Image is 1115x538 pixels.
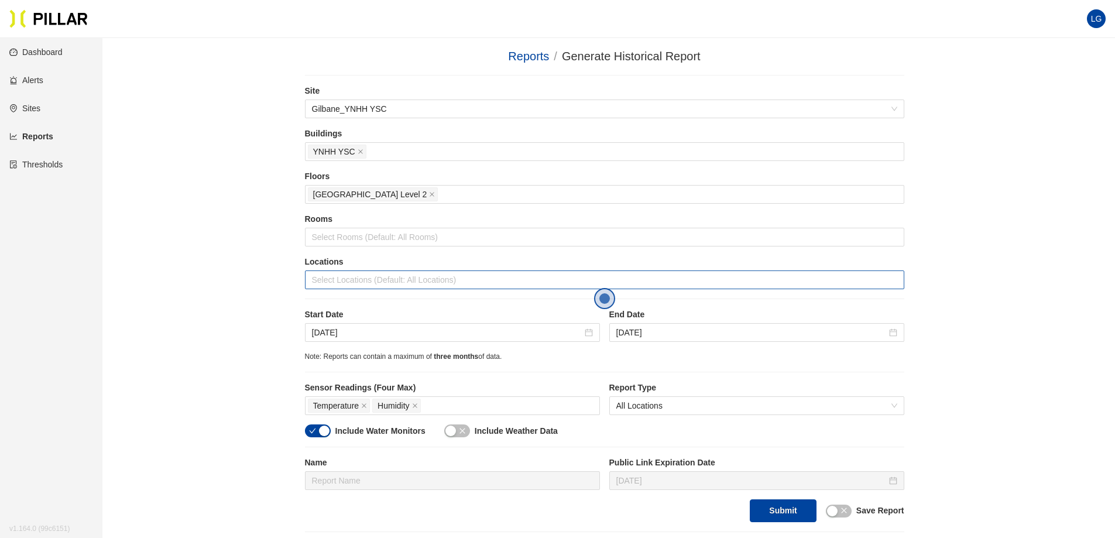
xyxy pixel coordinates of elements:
[305,170,904,183] label: Floors
[378,399,409,412] span: Humidity
[312,100,897,118] span: Gilbane_YNHH YSC
[562,50,701,63] span: Generate Historical Report
[358,149,363,156] span: close
[9,9,88,28] img: Pillar Technologies
[313,399,359,412] span: Temperature
[312,326,582,339] input: Aug 26, 2025
[554,50,557,63] span: /
[594,288,615,309] button: Open the dialog
[313,188,427,201] span: [GEOGRAPHIC_DATA] Level 2
[609,457,904,469] label: Public Link Expiration Date
[313,145,355,158] span: YNHH YSC
[305,128,904,140] label: Buildings
[616,326,887,339] input: Sep 2, 2025
[856,505,904,517] label: Save Report
[305,471,600,490] input: Report Name
[459,427,466,434] span: close
[305,85,904,97] label: Site
[750,499,816,522] button: Submit
[609,382,904,394] label: Report Type
[434,352,478,361] span: three months
[616,474,887,487] input: Sep 16, 2025
[1091,9,1102,28] span: LG
[9,47,63,57] a: dashboardDashboard
[9,160,63,169] a: exceptionThresholds
[840,507,848,514] span: close
[361,403,367,410] span: close
[305,256,904,268] label: Locations
[335,425,426,437] label: Include Water Monitors
[305,351,904,362] div: Note: Reports can contain a maximum of of data.
[309,427,316,434] span: check
[475,425,558,437] label: Include Weather Data
[9,132,53,141] a: line-chartReports
[508,50,549,63] a: Reports
[609,309,904,321] label: End Date
[305,382,600,394] label: Sensor Readings (Four Max)
[305,309,600,321] label: Start Date
[616,397,897,414] span: All Locations
[305,457,600,469] label: Name
[9,76,43,85] a: alertAlerts
[429,191,435,198] span: close
[412,403,418,410] span: close
[305,213,904,225] label: Rooms
[9,104,40,113] a: environmentSites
